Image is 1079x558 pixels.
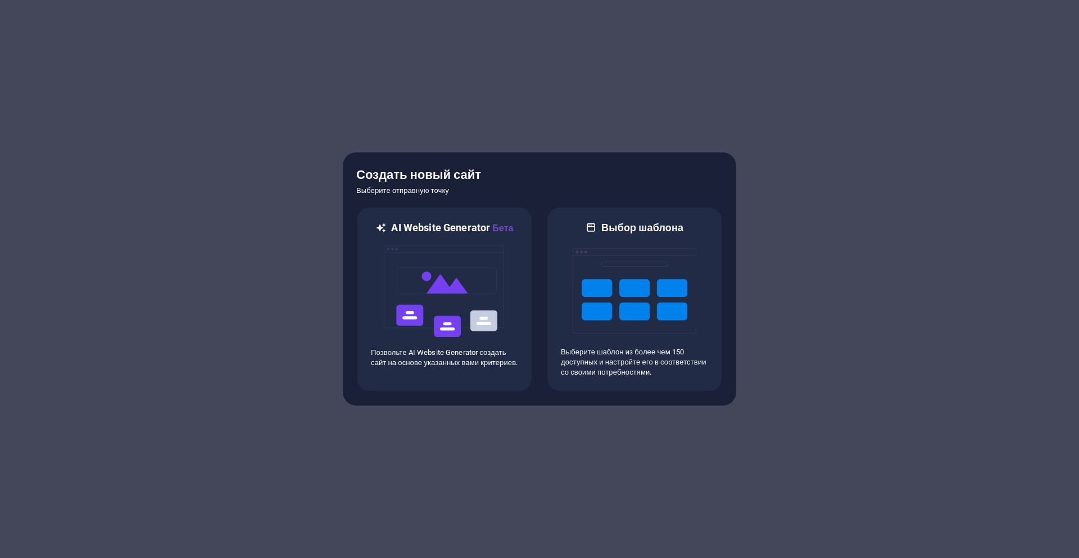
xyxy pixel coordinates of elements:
[561,347,708,377] p: Выберите шаблон из более чем 150 доступных и настройте его в соответствии со своими потребностями.
[371,348,518,368] p: Позвольте AI Website Generator создать сайт на основе указанных вами критериев.
[391,221,513,235] h6: AI Website Generator
[546,206,723,392] div: Выбор шаблонаВыберите шаблон из более чем 150 доступных и настройте его в соответствии со своими ...
[601,221,683,235] h6: Выбор шаблона
[356,184,723,197] h6: Выберите отправную точку
[383,235,506,348] img: ai
[356,166,723,184] h5: Создать новый сайт
[356,206,533,392] div: AI Website GeneratorБетаaiПозвольте AI Website Generator создать сайт на основе указанных вами кр...
[490,223,513,233] span: Бета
